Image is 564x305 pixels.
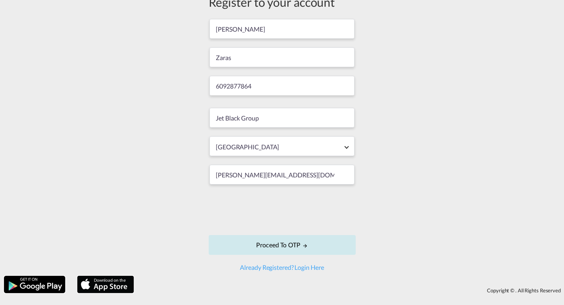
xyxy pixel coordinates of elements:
[209,19,355,39] input: Enter First Name
[240,264,324,271] a: Already Registered? Login Here
[302,243,308,249] md-icon: icon-arrow-right
[209,108,355,128] input: Enter Company Name
[216,143,279,151] div: [GEOGRAPHIC_DATA]
[209,47,355,67] input: Enter Last Name
[76,275,135,294] img: apple.png
[3,275,66,294] img: google.png
[209,76,355,96] input: Phone Number
[209,136,355,156] md-select: Enter Country: United States
[209,165,355,185] input: Enter Email
[222,192,342,223] iframe: reCAPTCHA
[138,284,564,297] div: Copyright © . All Rights Reserved
[209,235,356,255] button: Proceed to OTPicon-arrow-right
